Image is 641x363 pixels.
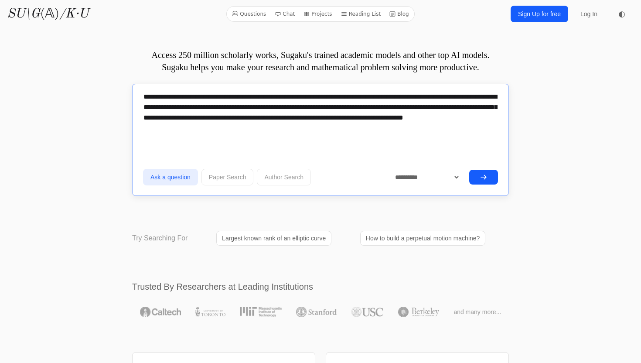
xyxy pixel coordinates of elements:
[511,6,568,22] a: Sign Up for free
[453,308,501,316] span: and many more...
[7,7,40,21] i: SU\G
[351,307,383,317] img: USC
[7,6,89,22] a: SU\G(𝔸)/K·U
[59,7,89,21] i: /K·U
[228,8,269,20] a: Questions
[132,49,509,73] p: Access 250 million scholarly works, Sugaku's trained academic models and other top AI models. Sug...
[613,5,631,23] button: ◐
[201,169,254,185] button: Paper Search
[386,8,413,20] a: Blog
[216,231,331,246] a: Largest known rank of an elliptic curve
[338,8,385,20] a: Reading List
[132,233,188,243] p: Try Searching For
[575,6,603,22] a: Log In
[271,8,298,20] a: Chat
[140,307,181,317] img: Caltech
[240,307,281,317] img: MIT
[360,231,486,246] a: How to build a perpetual motion machine?
[132,281,509,293] h2: Trusted By Researchers at Leading Institutions
[257,169,311,185] button: Author Search
[618,10,625,18] span: ◐
[398,307,439,317] img: UC Berkeley
[296,307,337,317] img: Stanford
[195,307,225,317] img: University of Toronto
[143,169,198,185] button: Ask a question
[300,8,335,20] a: Projects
